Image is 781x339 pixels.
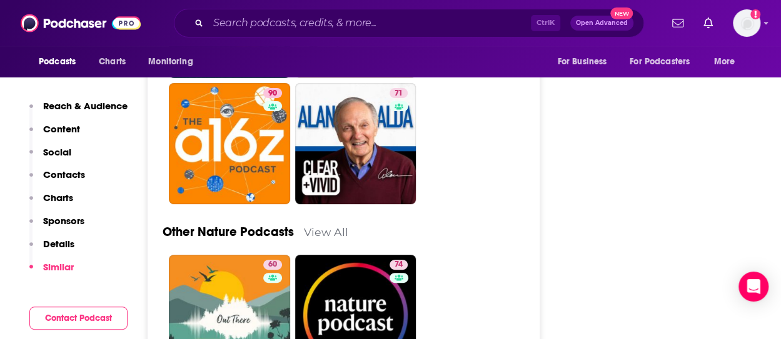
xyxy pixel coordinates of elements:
p: Sponsors [43,215,84,227]
button: open menu [548,50,622,74]
input: Search podcasts, credits, & more... [208,13,531,33]
p: Reach & Audience [43,100,128,112]
button: Content [29,123,80,146]
div: Open Intercom Messenger [738,272,768,302]
span: 60 [268,258,277,271]
a: Show notifications dropdown [667,12,688,34]
svg: Add a profile image [750,9,760,19]
div: Search podcasts, credits, & more... [174,9,644,37]
span: New [610,7,633,19]
span: Logged in as mdekoning [733,9,760,37]
button: Similar [29,261,74,284]
a: Other Nature Podcasts [163,224,294,240]
span: Open Advanced [576,20,628,26]
button: Sponsors [29,215,84,238]
span: For Podcasters [630,53,690,71]
span: Podcasts [39,53,76,71]
button: open menu [30,50,92,74]
button: Reach & Audience [29,100,128,123]
button: open menu [705,50,751,74]
img: Podchaser - Follow, Share and Rate Podcasts [21,11,141,35]
p: Similar [43,261,74,273]
a: 60 [263,260,282,270]
a: Charts [91,50,133,74]
span: Ctrl K [531,15,560,31]
a: 71 [295,83,416,204]
a: 90 [169,83,290,204]
span: 90 [268,87,277,100]
p: Social [43,146,71,158]
a: Show notifications dropdown [698,12,718,34]
span: For Business [557,53,607,71]
p: Details [43,238,74,250]
img: User Profile [733,9,760,37]
span: 71 [395,87,403,100]
a: 71 [390,88,408,98]
a: 90 [263,88,282,98]
a: 74 [390,260,408,270]
button: Contact Podcast [29,307,128,330]
span: Charts [99,53,126,71]
button: Contacts [29,169,85,192]
button: Open AdvancedNew [570,16,633,31]
button: Show profile menu [733,9,760,37]
p: Contacts [43,169,85,180]
button: Social [29,146,71,169]
p: Content [43,123,80,135]
span: 74 [395,258,403,271]
button: Charts [29,192,73,215]
button: open menu [139,50,209,74]
button: open menu [622,50,708,74]
button: Details [29,238,74,261]
a: View All [304,225,348,238]
p: Charts [43,192,73,204]
span: Monitoring [148,53,193,71]
span: More [714,53,735,71]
